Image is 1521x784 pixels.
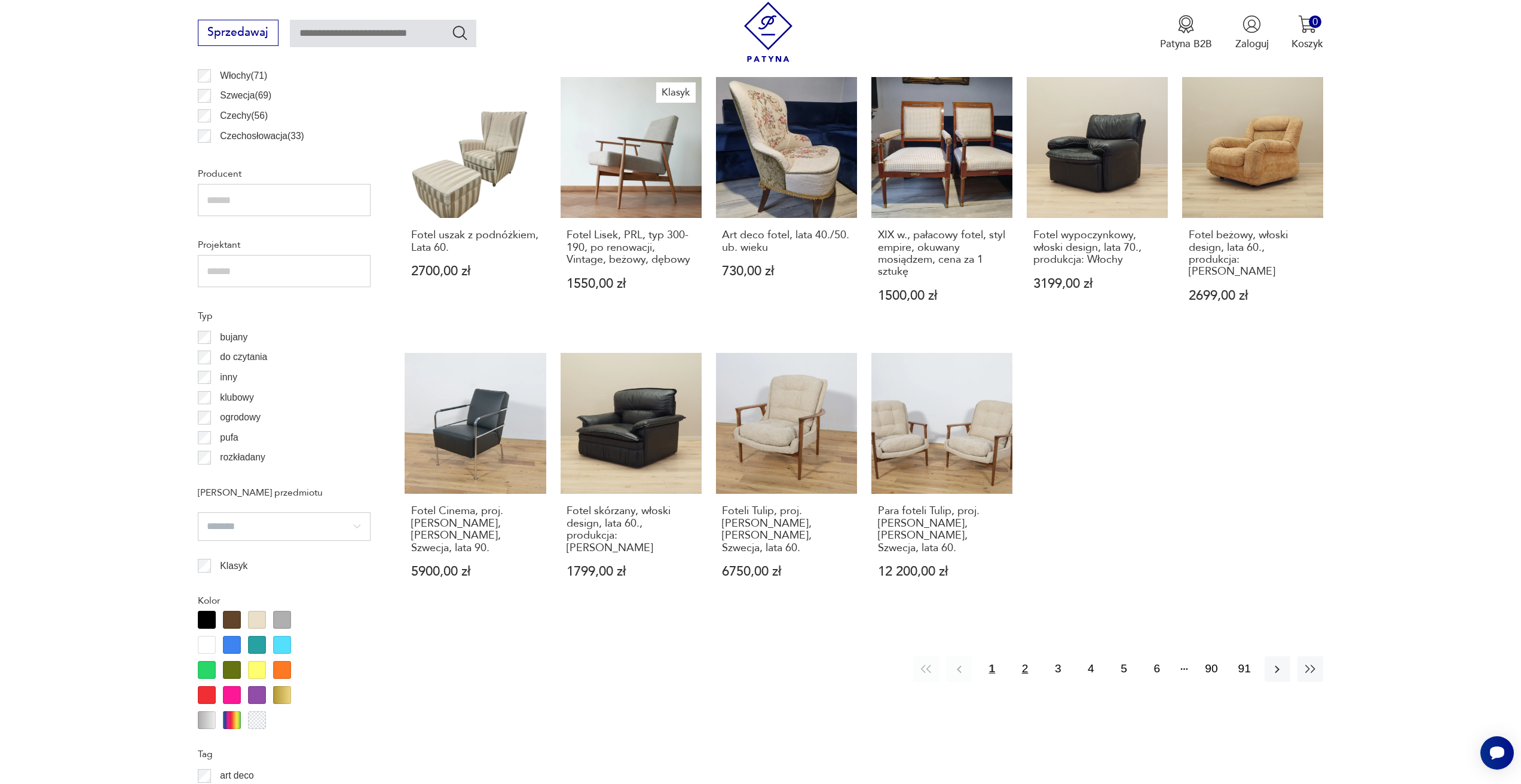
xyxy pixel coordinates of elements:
[1111,656,1137,682] button: 5
[1198,656,1224,682] button: 90
[722,229,850,254] h3: Art deco fotel, lata 40./50. ub. wieku
[220,768,253,783] p: art deco
[198,20,279,46] button: Sprzedawaj
[722,265,850,278] p: 730,00 zł
[1033,278,1162,290] p: 3199,00 zł
[198,593,371,608] p: Kolor
[1292,15,1323,51] button: 0Koszyk
[1027,77,1168,330] a: Fotel wypoczynkowy, włoski design, lata 70., produkcja: WłochyFotel wypoczynkowy, włoski design, ...
[451,24,469,41] button: Szukaj
[878,290,1006,302] p: 1500,00 zł
[220,390,253,405] p: klubowy
[722,565,850,578] p: 6750,00 zł
[979,656,1005,682] button: 1
[878,505,1006,554] h3: Para foteli Tulip, proj. [PERSON_NAME], [PERSON_NAME], Szwecja, lata 60.
[1189,290,1317,302] p: 2699,00 zł
[220,410,261,425] p: ogrodowy
[198,237,371,253] p: Projektant
[220,430,238,445] p: pufa
[1045,656,1071,682] button: 3
[411,505,540,554] h3: Fotel Cinema, proj. [PERSON_NAME], [PERSON_NAME], Szwecja, lata 90.
[567,229,695,266] h3: Fotel Lisek, PRL, typ 300-190, po renowacji, Vintage, beżowy, dębowy
[1189,229,1317,278] h3: Fotel beżowy, włoski design, lata 60., produkcja: [PERSON_NAME]
[1242,15,1261,33] img: Ikonka użytkownika
[567,565,695,578] p: 1799,00 zł
[220,128,304,144] p: Czechosłowacja ( 33 )
[411,229,540,254] h3: Fotel uszak z podnóżkiem, Lata 60.
[567,505,695,554] h3: Fotel skórzany, włoski design, lata 60., produkcja: [PERSON_NAME]
[1235,15,1269,51] button: Zaloguj
[738,2,798,62] img: Patyna - sklep z meblami i dekoracjami vintage
[561,353,702,606] a: Fotel skórzany, włoski design, lata 60., produkcja: WłochyFotel skórzany, włoski design, lata 60....
[878,565,1006,578] p: 12 200,00 zł
[220,558,247,574] p: Klasyk
[405,77,546,330] a: Fotel uszak z podnóżkiem, Lata 60.Fotel uszak z podnóżkiem, Lata 60.2700,00 zł
[1232,656,1257,682] button: 91
[220,88,271,103] p: Szwecja ( 69 )
[220,108,268,124] p: Czechy ( 56 )
[198,29,279,38] a: Sprzedawaj
[220,349,267,365] p: do czytania
[878,229,1006,278] h3: XIX w., pałacowy fotel, styl empire, okuwany mosiądzem, cena za 1 sztukę
[220,370,237,385] p: inny
[567,278,695,290] p: 1550,00 zł
[405,353,546,606] a: Fotel Cinema, proj. Gunilla Allard, Lammhults, Szwecja, lata 90.Fotel Cinema, proj. [PERSON_NAME]...
[220,68,267,84] p: Włochy ( 71 )
[716,353,857,606] a: Foteli Tulip, proj. Inge Andersson, Bröderna Andersson, Szwecja, lata 60.Foteli Tulip, proj. [PER...
[1182,77,1323,330] a: Fotel beżowy, włoski design, lata 60., produkcja: WłochyFotel beżowy, włoski design, lata 60., pr...
[220,450,265,465] p: rozkładany
[411,265,540,278] p: 2700,00 zł
[1078,656,1104,682] button: 4
[220,330,247,345] p: bujany
[411,565,540,578] p: 5900,00 zł
[220,148,276,164] p: Norwegia ( 26 )
[716,77,857,330] a: Art deco fotel, lata 40./50. ub. wiekuArt deco fotel, lata 40./50. ub. wieku730,00 zł
[1292,37,1323,51] p: Koszyk
[722,505,850,554] h3: Foteli Tulip, proj. [PERSON_NAME], [PERSON_NAME], Szwecja, lata 60.
[561,77,702,330] a: KlasykFotel Lisek, PRL, typ 300-190, po renowacji, Vintage, beżowy, dębowyFotel Lisek, PRL, typ 3...
[1309,16,1321,28] div: 0
[198,166,371,182] p: Producent
[1144,656,1170,682] button: 6
[1160,15,1212,51] button: Patyna B2B
[198,746,371,762] p: Tag
[198,308,371,324] p: Typ
[1298,15,1317,33] img: Ikona koszyka
[871,77,1012,330] a: XIX w., pałacowy fotel, styl empire, okuwany mosiądzem, cena za 1 sztukęXIX w., pałacowy fotel, s...
[1177,15,1195,33] img: Ikona medalu
[1012,656,1038,682] button: 2
[1160,37,1212,51] p: Patyna B2B
[198,485,371,500] p: [PERSON_NAME] przedmiotu
[871,353,1012,606] a: Para foteli Tulip, proj. Inge Andersson, Bröderna Andersson, Szwecja, lata 60.Para foteli Tulip, ...
[1160,15,1212,51] a: Ikona medaluPatyna B2B
[1480,736,1514,770] iframe: Smartsupp widget button
[1235,37,1269,51] p: Zaloguj
[1033,229,1162,266] h3: Fotel wypoczynkowy, włoski design, lata 70., produkcja: Włochy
